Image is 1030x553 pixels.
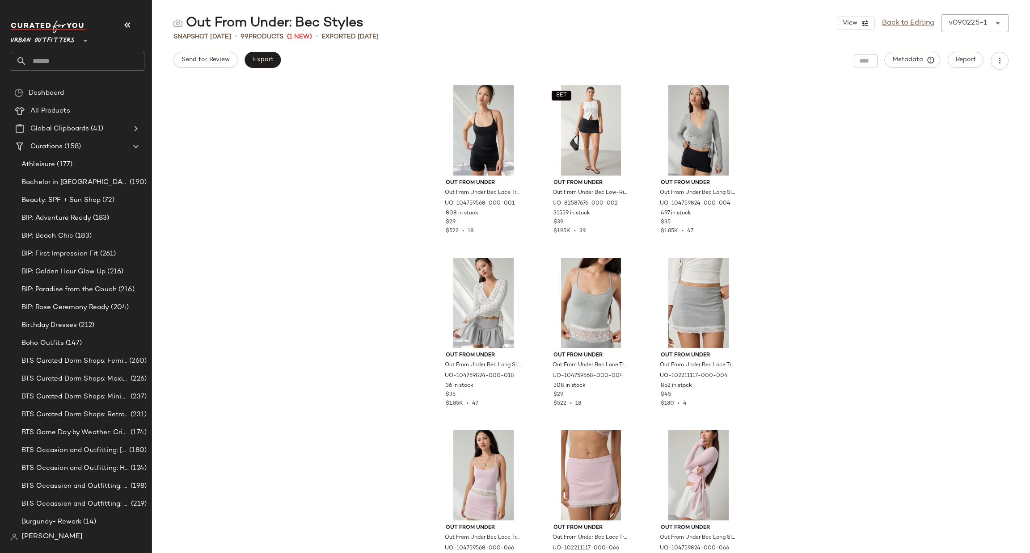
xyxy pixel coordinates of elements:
[109,302,129,313] span: (204)
[654,430,743,520] img: 104759824_066_b
[661,524,736,532] span: Out From Under
[446,228,459,234] span: $522
[129,374,147,384] span: (226)
[446,391,456,399] span: $35
[55,159,72,170] span: (177)
[21,231,73,241] span: BIP: Beach Chic
[129,481,147,491] span: (198)
[654,258,743,348] img: 102211117_004_b
[446,401,463,406] span: $1.85K
[173,14,363,32] div: Out From Under: Bec Styles
[553,209,590,218] span: 31559 in stock
[553,372,623,380] span: UO-104759568-000-004
[553,352,629,360] span: Out From Under
[21,445,127,456] span: BTS Occasion and Outfitting: [PERSON_NAME] to Party
[654,85,743,176] img: 104759824_004_b
[553,401,566,406] span: $522
[446,179,521,187] span: Out From Under
[21,267,106,277] span: BIP: Golden Hour Glow Up
[661,352,736,360] span: Out From Under
[445,200,515,208] span: UO-104759568-000-001
[235,31,237,42] span: •
[316,31,318,42] span: •
[661,218,671,226] span: $35
[885,52,941,68] button: Metadata
[64,338,82,348] span: (147)
[445,545,514,553] span: UO-104759568-000-066
[14,88,23,97] img: svg%3e
[445,361,520,369] span: Out From Under Bec Long Sleeve Ballet Wrap Top in White/Black Polka Dot, Women's at Urban Outfitters
[439,258,528,348] img: 104759824_018_b
[570,228,579,234] span: •
[445,534,520,542] span: Out From Under Bec Lace Trim Cropped Cami in Pink, Women's at Urban Outfitters
[446,352,521,360] span: Out From Under
[949,18,987,29] div: v090225-1
[892,56,933,64] span: Metadata
[21,410,129,420] span: BTS Curated Dorm Shops: Retro+ Boho
[660,534,735,542] span: Out From Under Bec Long Sleeve Ballet Wrap Top in Pink, Women's at Urban Outfitters
[21,392,129,402] span: BTS Curated Dorm Shops: Minimalist
[30,106,70,116] span: All Products
[91,213,110,223] span: (183)
[29,88,64,98] span: Dashboard
[181,56,230,63] span: Send for Review
[553,534,628,542] span: Out From Under Bec Lace Trim Low-Rise Micro Mini Skort in Pink, Women's at Urban Outfitters
[321,32,379,42] p: Exported [DATE]
[129,463,147,473] span: (124)
[173,19,182,28] img: svg%3e
[21,320,77,331] span: Birthday Dresses
[837,17,874,30] button: View
[106,267,123,277] span: (216)
[660,372,728,380] span: UO-102211117-000-004
[553,228,570,234] span: $1.95K
[127,445,147,456] span: (180)
[21,499,129,509] span: BTS Occassion and Outfitting: First Day Fits
[575,401,581,406] span: 18
[446,524,521,532] span: Out From Under
[459,228,468,234] span: •
[117,285,135,295] span: (216)
[445,189,520,197] span: Out From Under Bec Lace Trim Cropped Cami in Black, Women's at Urban Outfitters
[661,209,691,218] span: 497 in stock
[21,356,127,366] span: BTS Curated Dorm Shops: Feminine
[553,391,563,399] span: $29
[468,228,473,234] span: 18
[463,401,472,406] span: •
[30,124,89,134] span: Global Clipboards
[128,177,147,188] span: (190)
[566,401,575,406] span: •
[446,382,473,390] span: 36 in stock
[948,52,984,68] button: Report
[21,338,64,348] span: Boho Outfits
[241,32,283,42] div: Products
[129,499,147,509] span: (219)
[687,228,693,234] span: 47
[129,410,147,420] span: (231)
[660,545,729,553] span: UO-104759824-000-066
[439,85,528,176] img: 104759568_001_b
[63,142,81,152] span: (158)
[556,92,567,99] span: SET
[129,427,147,438] span: (174)
[173,32,231,42] span: Snapshot [DATE]
[21,285,117,295] span: BIP: Paradise from the Couch
[553,382,586,390] span: 308 in stock
[245,52,281,68] button: Export
[173,52,237,68] button: Send for Review
[81,517,96,527] span: (14)
[660,200,730,208] span: UO-104759824-000-004
[21,249,98,259] span: BIP: First Impression Fit
[553,179,629,187] span: Out From Under
[30,142,63,152] span: Curations
[21,177,128,188] span: Bachelor in [GEOGRAPHIC_DATA]: LP
[287,32,312,42] span: (1 New)
[129,392,147,402] span: (237)
[579,228,586,234] span: 39
[552,91,571,101] button: SET
[661,382,692,390] span: 852 in stock
[21,463,129,473] span: BTS Occasion and Outfitting: Homecoming Dresses
[21,517,81,527] span: Burgundy- Rework
[21,481,129,491] span: BTS Occassion and Outfitting: Campus Lounge
[553,524,629,532] span: Out From Under
[11,21,87,33] img: cfy_white_logo.C9jOOHJF.svg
